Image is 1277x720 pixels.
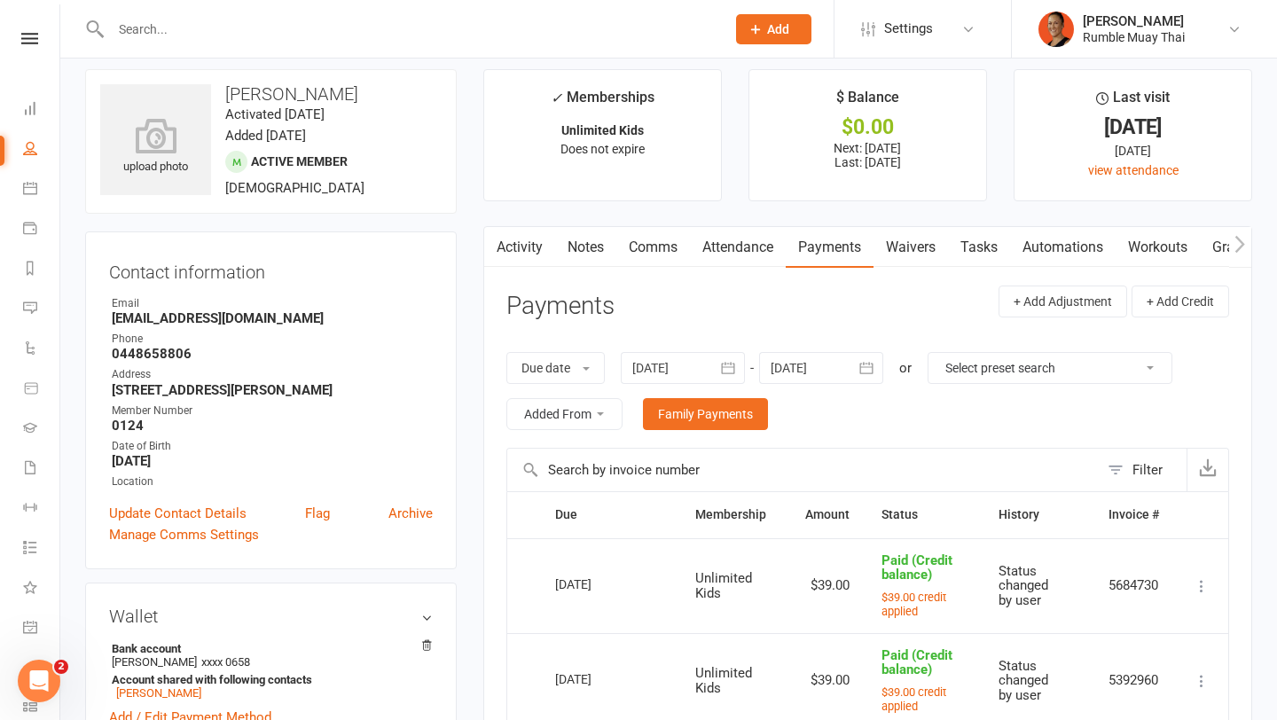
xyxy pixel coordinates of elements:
[999,286,1127,317] button: + Add Adjustment
[506,293,615,320] h3: Payments
[899,357,912,379] div: or
[884,9,933,49] span: Settings
[305,503,330,524] a: Flag
[388,503,433,524] a: Archive
[881,552,952,583] span: Paid (Credit balance)
[506,352,605,384] button: Due date
[881,591,946,619] small: $39.00 credit applied
[100,118,211,176] div: upload photo
[695,665,752,696] span: Unlimited Kids
[539,492,679,537] th: Due
[112,331,433,348] div: Phone
[23,90,59,130] a: Dashboard
[251,154,348,168] span: Active member
[100,84,442,104] h3: [PERSON_NAME]
[736,14,811,44] button: Add
[1083,29,1185,45] div: Rumble Muay Thai
[1088,163,1179,177] a: view attendance
[112,382,433,398] strong: [STREET_ADDRESS][PERSON_NAME]
[109,524,259,545] a: Manage Comms Settings
[690,227,786,268] a: Attendance
[789,538,866,633] td: $39.00
[836,86,899,118] div: $ Balance
[874,227,948,268] a: Waivers
[948,227,1010,268] a: Tasks
[1093,492,1175,537] th: Invoice #
[23,210,59,250] a: Payments
[225,180,364,196] span: [DEMOGRAPHIC_DATA]
[1116,227,1200,268] a: Workouts
[23,370,59,410] a: Product Sales
[643,398,768,430] a: Family Payments
[1010,227,1116,268] a: Automations
[560,142,645,156] span: Does not expire
[18,660,60,702] iframe: Intercom live chat
[1083,13,1185,29] div: [PERSON_NAME]
[112,473,433,490] div: Location
[1030,141,1235,160] div: [DATE]
[555,570,637,598] div: [DATE]
[112,366,433,383] div: Address
[551,86,654,119] div: Memberships
[225,106,325,122] time: Activated [DATE]
[112,346,433,362] strong: 0448658806
[112,453,433,469] strong: [DATE]
[765,141,970,169] p: Next: [DATE] Last: [DATE]
[23,170,59,210] a: Calendar
[112,403,433,419] div: Member Number
[109,639,433,702] li: [PERSON_NAME]
[999,658,1048,703] span: Status changed by user
[561,123,644,137] strong: Unlimited Kids
[1038,12,1074,47] img: thumb_image1722232694.png
[555,665,637,693] div: [DATE]
[1099,449,1187,491] button: Filter
[109,255,433,282] h3: Contact information
[999,563,1048,608] span: Status changed by user
[881,685,968,714] button: $39.00 credit applied
[484,227,555,268] a: Activity
[112,295,433,312] div: Email
[1093,538,1175,633] td: 5684730
[695,570,752,601] span: Unlimited Kids
[765,118,970,137] div: $0.00
[767,22,789,36] span: Add
[1132,286,1229,317] button: + Add Credit
[616,227,690,268] a: Comms
[23,569,59,609] a: What's New
[54,660,68,674] span: 2
[23,130,59,170] a: People
[109,607,433,626] h3: Wallet
[881,685,946,714] small: $39.00 credit applied
[106,17,713,42] input: Search...
[112,418,433,434] strong: 0124
[1132,459,1163,481] div: Filter
[881,590,968,619] button: $39.00 credit applied
[112,310,433,326] strong: [EMAIL_ADDRESS][DOMAIN_NAME]
[1096,86,1170,118] div: Last visit
[983,492,1093,537] th: History
[201,655,250,669] span: xxxx 0658
[112,438,433,455] div: Date of Birth
[23,649,59,689] a: Roll call kiosk mode
[112,642,424,655] strong: Bank account
[112,673,424,686] strong: Account shared with following contacts
[225,128,306,144] time: Added [DATE]
[1030,118,1235,137] div: [DATE]
[866,492,983,537] th: Status
[116,686,201,700] a: [PERSON_NAME]
[789,492,866,537] th: Amount
[23,250,59,290] a: Reports
[881,647,952,678] span: Paid (Credit balance)
[786,227,874,268] a: Payments
[506,398,623,430] button: Added From
[555,227,616,268] a: Notes
[679,492,789,537] th: Membership
[551,90,562,106] i: ✓
[23,609,59,649] a: General attendance kiosk mode
[109,503,247,524] a: Update Contact Details
[507,449,1099,491] input: Search by invoice number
